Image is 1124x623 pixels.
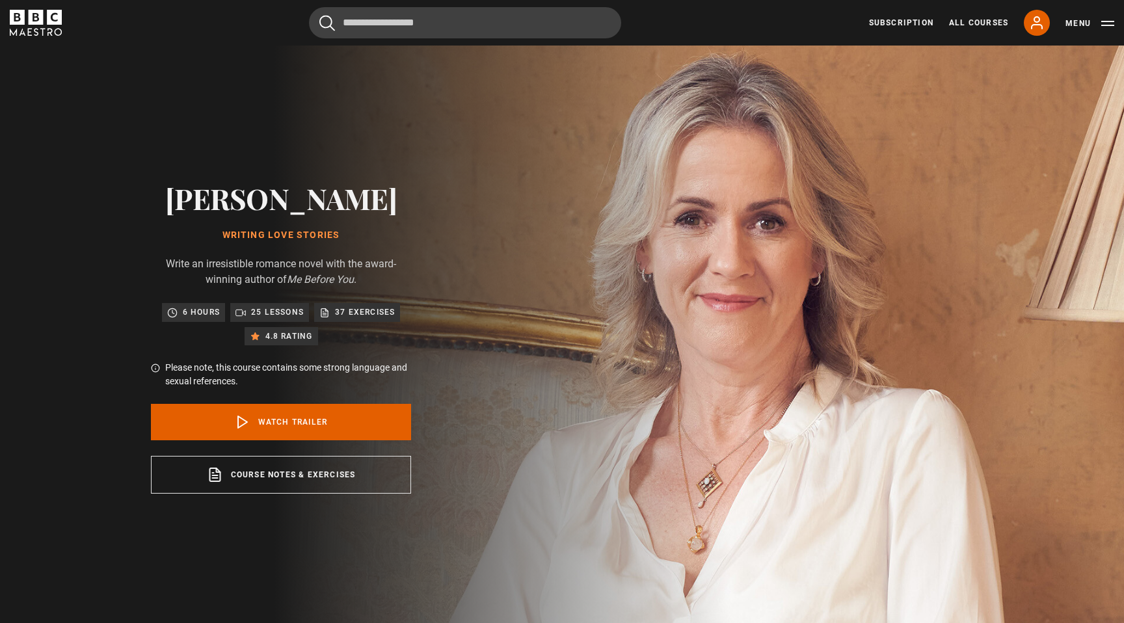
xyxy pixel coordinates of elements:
a: Course notes & exercises [151,456,411,494]
h2: [PERSON_NAME] [151,181,411,215]
a: All Courses [949,17,1008,29]
a: Subscription [869,17,933,29]
p: Write an irresistible romance novel with the award-winning author of . [151,256,411,287]
p: 6 hours [183,306,220,319]
p: 37 exercises [335,306,395,319]
p: Please note, this course contains some strong language and sexual references. [165,361,411,388]
a: Watch Trailer [151,404,411,440]
svg: BBC Maestro [10,10,62,36]
button: Toggle navigation [1065,17,1114,30]
button: Submit the search query [319,15,335,31]
input: Search [309,7,621,38]
h1: Writing Love Stories [151,230,411,241]
i: Me Before You [287,273,354,285]
p: 4.8 rating [265,330,313,343]
p: 25 lessons [251,306,304,319]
